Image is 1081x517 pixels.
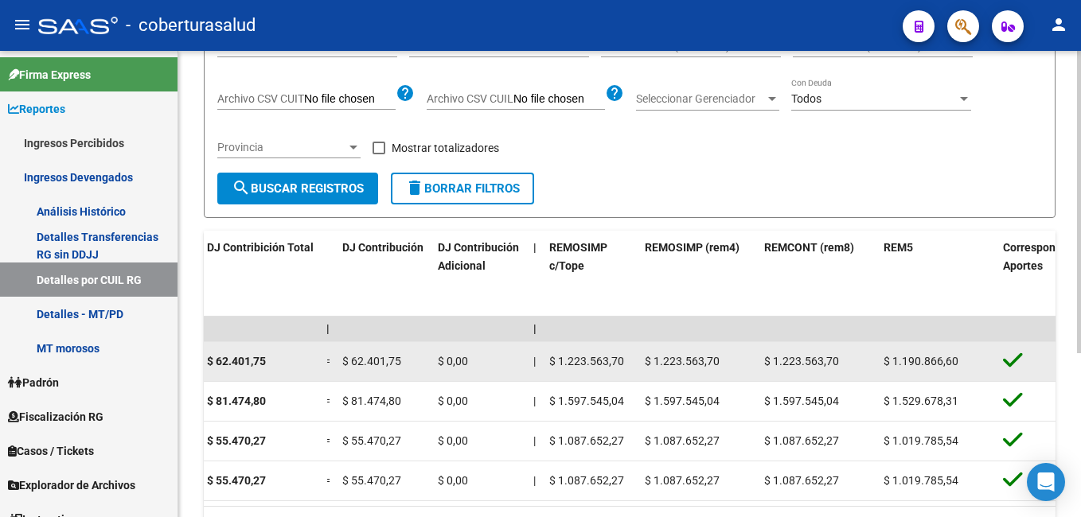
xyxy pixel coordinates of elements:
mat-icon: search [232,178,251,197]
span: $ 62.401,75 [207,355,266,367]
span: $ 55.470,27 [342,474,401,487]
span: | [533,474,536,487]
span: Reportes [8,100,65,118]
span: $ 1.019.785,54 [884,474,958,487]
span: $ 1.223.563,70 [764,355,839,367]
span: | [533,395,536,407]
span: $ 1.223.563,70 [645,355,720,367]
span: DJ Contribución Adicional [438,241,519,272]
span: $ 0,00 [438,434,468,447]
span: Fiscalización RG [8,408,103,426]
span: $ 1.597.545,04 [549,395,624,407]
span: Todos [791,92,821,105]
span: Seleccionar Gerenciador [636,92,765,106]
mat-icon: menu [13,15,32,34]
span: = [326,395,333,407]
mat-icon: help [605,84,624,103]
span: REMOSIMP (rem4) [645,241,740,254]
datatable-header-cell: REM5 [877,231,997,319]
span: $ 0,00 [438,474,468,487]
span: $ 81.474,80 [342,395,401,407]
span: Archivo CSV CUIT [217,92,304,105]
span: $ 1.597.545,04 [645,395,720,407]
span: $ 62.401,75 [342,355,401,367]
button: Buscar Registros [217,173,378,204]
span: = [326,434,333,447]
span: = [326,474,333,487]
span: | [533,241,537,254]
span: $ 55.470,27 [342,434,401,447]
span: $ 1.087.652,27 [764,434,839,447]
span: $ 1.190.866,60 [884,355,958,367]
span: $ 1.087.652,27 [549,434,624,447]
span: $ 1.087.652,27 [764,474,839,487]
mat-icon: help [396,84,415,103]
span: REM5 [884,241,913,254]
datatable-header-cell: DJ Contribición Total [201,231,320,319]
input: Archivo CSV CUIL [513,92,605,107]
span: Mostrar totalizadores [392,138,499,157]
datatable-header-cell: REMCONT (rem8) [758,231,877,319]
span: Explorador de Archivos [8,476,135,494]
datatable-header-cell: DJ Contribución [336,231,431,319]
datatable-header-cell: REMOSIMP (rem4) [638,231,758,319]
span: $ 55.470,27 [207,474,266,487]
span: $ 1.597.545,04 [764,395,839,407]
span: Borrar Filtros [405,181,520,196]
span: Firma Express [8,66,91,84]
span: REMOSIMP c/Tope [549,241,607,272]
span: Buscar Registros [232,181,364,196]
datatable-header-cell: DJ Contribución Adicional [431,231,527,319]
button: Borrar Filtros [391,173,534,204]
span: $ 0,00 [438,355,468,367]
input: Archivo CSV CUIT [304,92,396,107]
span: $ 1.529.678,31 [884,395,958,407]
span: Provincia [217,141,346,154]
datatable-header-cell: | [527,231,543,319]
datatable-header-cell: REMOSIMP c/Tope [543,231,638,319]
span: | [533,434,536,447]
span: $ 81.474,80 [207,395,266,407]
span: $ 1.087.652,27 [645,474,720,487]
mat-icon: person [1049,15,1068,34]
span: - coberturasalud [126,8,256,43]
span: = [326,355,333,367]
span: REMCONT (rem8) [764,241,854,254]
span: Casos / Tickets [8,442,94,460]
span: | [326,322,330,335]
span: DJ Contribución [342,241,423,254]
span: $ 1.223.563,70 [549,355,624,367]
span: $ 0,00 [438,395,468,407]
div: Open Intercom Messenger [1027,463,1065,501]
mat-icon: delete [405,178,424,197]
span: $ 1.019.785,54 [884,434,958,447]
span: Archivo CSV CUIL [427,92,513,105]
span: | [533,355,536,367]
span: Corresponde Aportes [1003,241,1068,272]
span: Padrón [8,374,59,391]
span: | [533,322,537,335]
span: $ 1.087.652,27 [645,434,720,447]
span: $ 1.087.652,27 [549,474,624,487]
span: DJ Contribición Total [207,241,314,254]
span: $ 55.470,27 [207,434,266,447]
